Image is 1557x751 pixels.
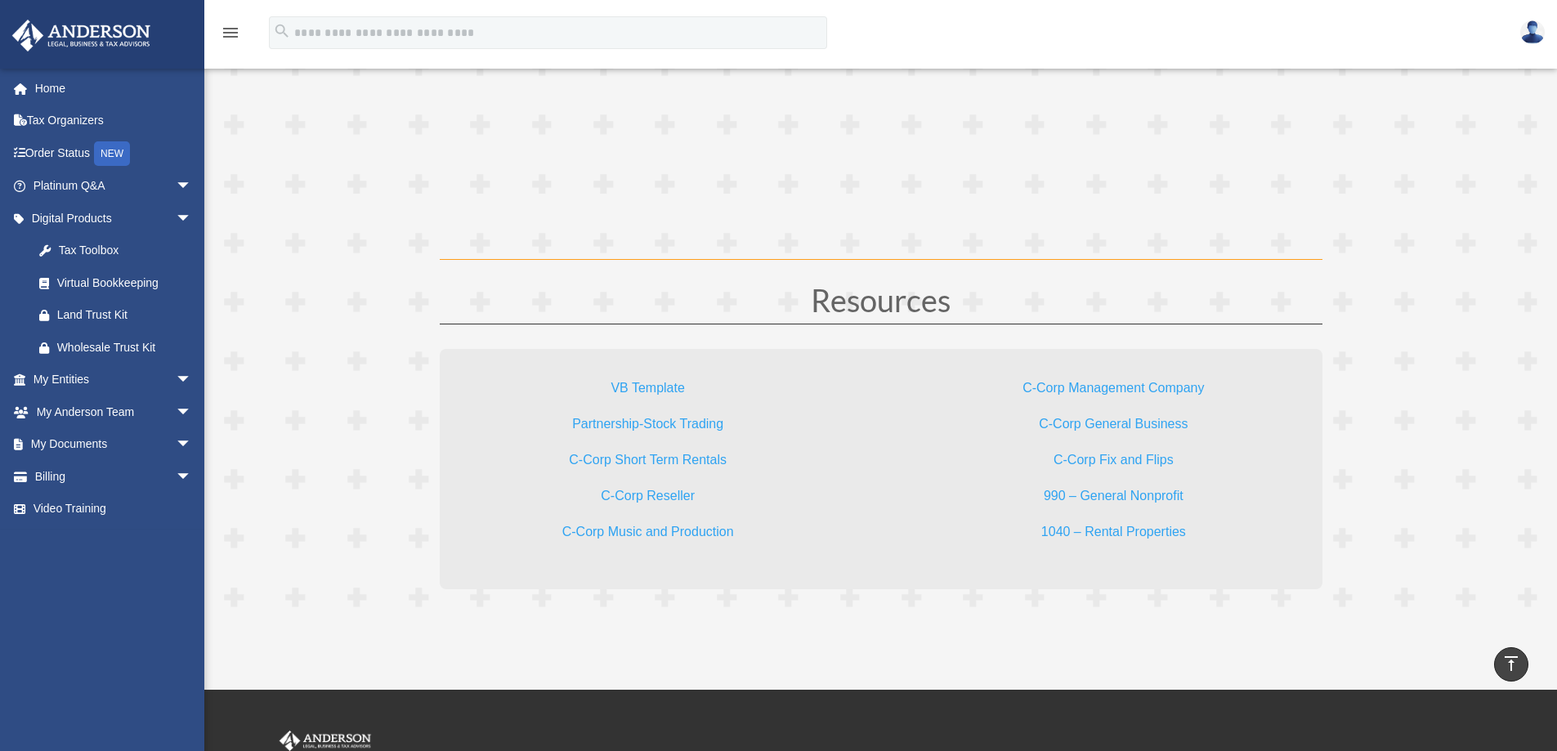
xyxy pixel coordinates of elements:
span: arrow_drop_down [176,170,208,203]
div: Wholesale Trust Kit [57,338,196,358]
i: menu [221,23,240,42]
a: C-Corp Music and Production [562,525,734,547]
a: vertical_align_top [1494,647,1528,682]
a: Video Training [11,493,217,525]
div: Land Trust Kit [57,305,196,325]
a: Tax Toolbox [23,235,217,267]
i: vertical_align_top [1501,654,1521,673]
a: C-Corp Fix and Flips [1054,453,1174,475]
span: arrow_drop_down [176,428,208,462]
a: Platinum Q&Aarrow_drop_down [11,170,217,203]
a: Home [11,72,217,105]
a: Billingarrow_drop_down [11,460,217,493]
a: C-Corp Reseller [601,489,695,511]
a: Partnership-Stock Trading [572,417,723,439]
a: My Documentsarrow_drop_down [11,428,217,461]
i: search [273,22,291,40]
img: Anderson Advisors Platinum Portal [7,20,155,51]
div: NEW [94,141,130,166]
a: C-Corp Short Term Rentals [569,453,727,475]
a: menu [221,29,240,42]
a: C-Corp General Business [1039,417,1188,439]
div: Virtual Bookkeeping [57,273,188,293]
a: Tax Organizers [11,105,217,137]
a: My Entitiesarrow_drop_down [11,364,217,396]
span: arrow_drop_down [176,364,208,397]
a: Land Trust Kit [23,299,217,332]
a: My Anderson Teamarrow_drop_down [11,396,217,428]
a: Wholesale Trust Kit [23,331,217,364]
span: arrow_drop_down [176,460,208,494]
a: Virtual Bookkeeping [23,266,208,299]
a: C-Corp Management Company [1022,381,1204,403]
a: 1040 – Rental Properties [1041,525,1186,547]
a: Order StatusNEW [11,136,217,170]
span: arrow_drop_down [176,202,208,235]
a: VB Template [611,381,684,403]
h1: Resources [440,284,1322,324]
a: 990 – General Nonprofit [1044,489,1183,511]
div: Tax Toolbox [57,240,196,261]
img: User Pic [1520,20,1545,44]
span: arrow_drop_down [176,396,208,429]
a: Digital Productsarrow_drop_down [11,202,217,235]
